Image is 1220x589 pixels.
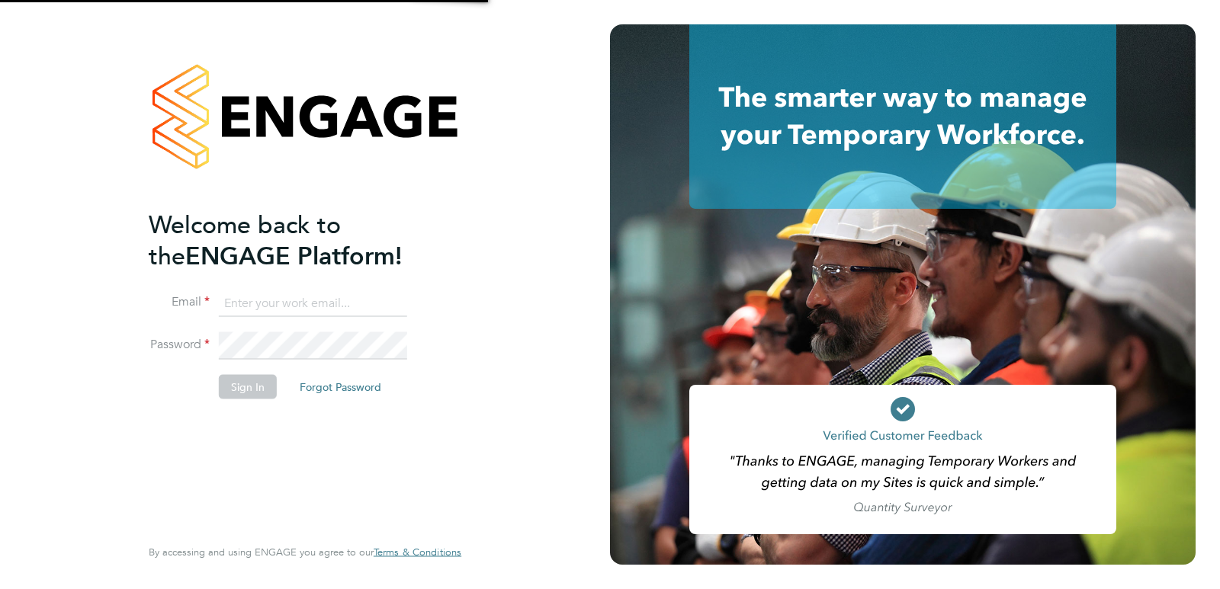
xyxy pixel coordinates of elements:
label: Email [149,294,210,310]
span: Terms & Conditions [374,546,461,559]
span: By accessing and using ENGAGE you agree to our [149,546,461,559]
label: Password [149,337,210,353]
a: Terms & Conditions [374,546,461,559]
button: Forgot Password [287,375,393,399]
button: Sign In [219,375,277,399]
input: Enter your work email... [219,290,407,317]
h2: ENGAGE Platform! [149,209,446,271]
span: Welcome back to the [149,210,341,270]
